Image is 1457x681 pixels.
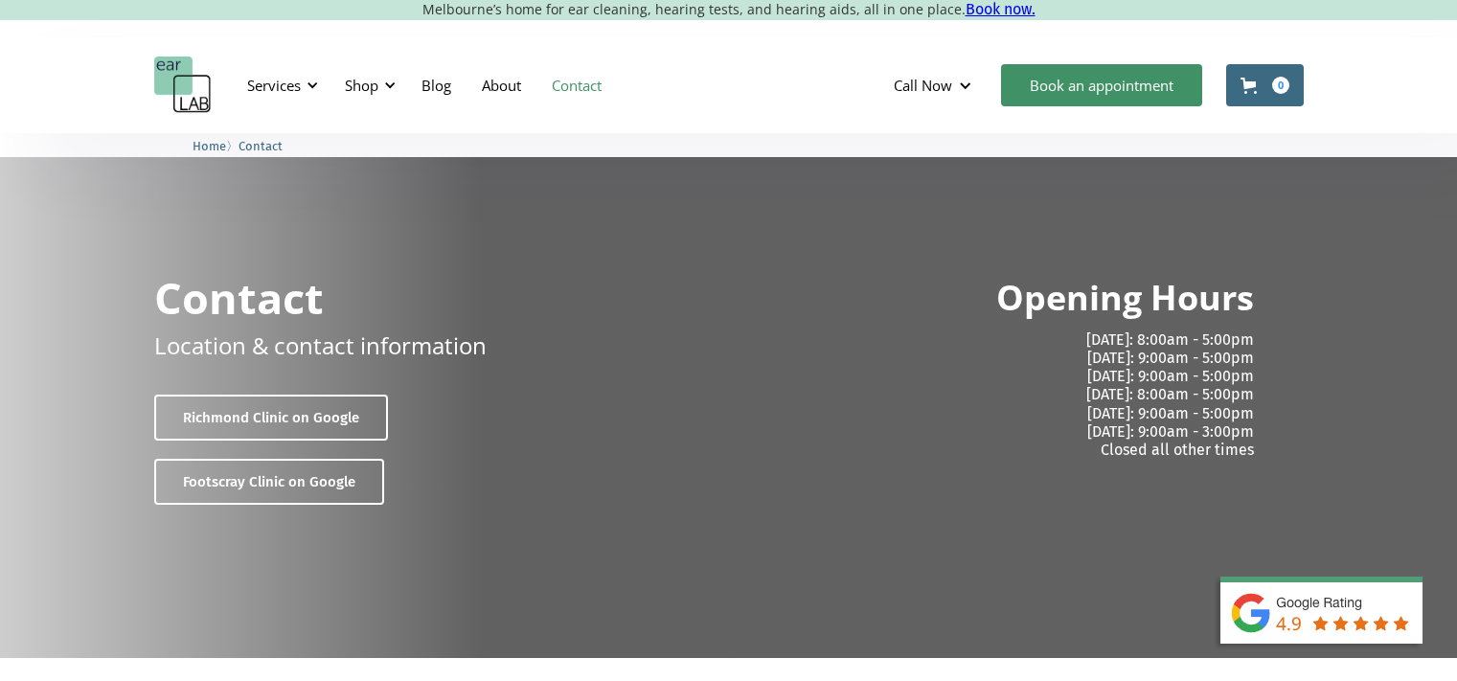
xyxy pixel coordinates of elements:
li: 〉 [193,136,239,156]
span: Home [193,139,226,153]
div: Shop [345,76,378,95]
p: [DATE]: 8:00am - 5:00pm [DATE]: 9:00am - 5:00pm [DATE]: 9:00am - 5:00pm [DATE]: 8:00am - 5:00pm [... [744,330,1254,459]
a: Footscray Clinic on Google [154,459,384,505]
div: Call Now [894,76,952,95]
a: Book an appointment [1001,64,1202,106]
a: Home [193,136,226,154]
p: Location & contact information [154,329,487,362]
div: Services [236,57,324,114]
a: Contact [536,57,617,113]
a: Richmond Clinic on Google [154,395,388,441]
div: Shop [333,57,401,114]
div: Services [247,76,301,95]
span: Contact [239,139,283,153]
a: home [154,57,212,114]
a: Contact [239,136,283,154]
div: 0 [1272,77,1289,94]
a: About [467,57,536,113]
a: Open cart [1226,64,1304,106]
h1: Contact [154,276,324,319]
a: Blog [406,57,467,113]
h2: Opening Hours [996,276,1254,321]
div: Call Now [878,57,991,114]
